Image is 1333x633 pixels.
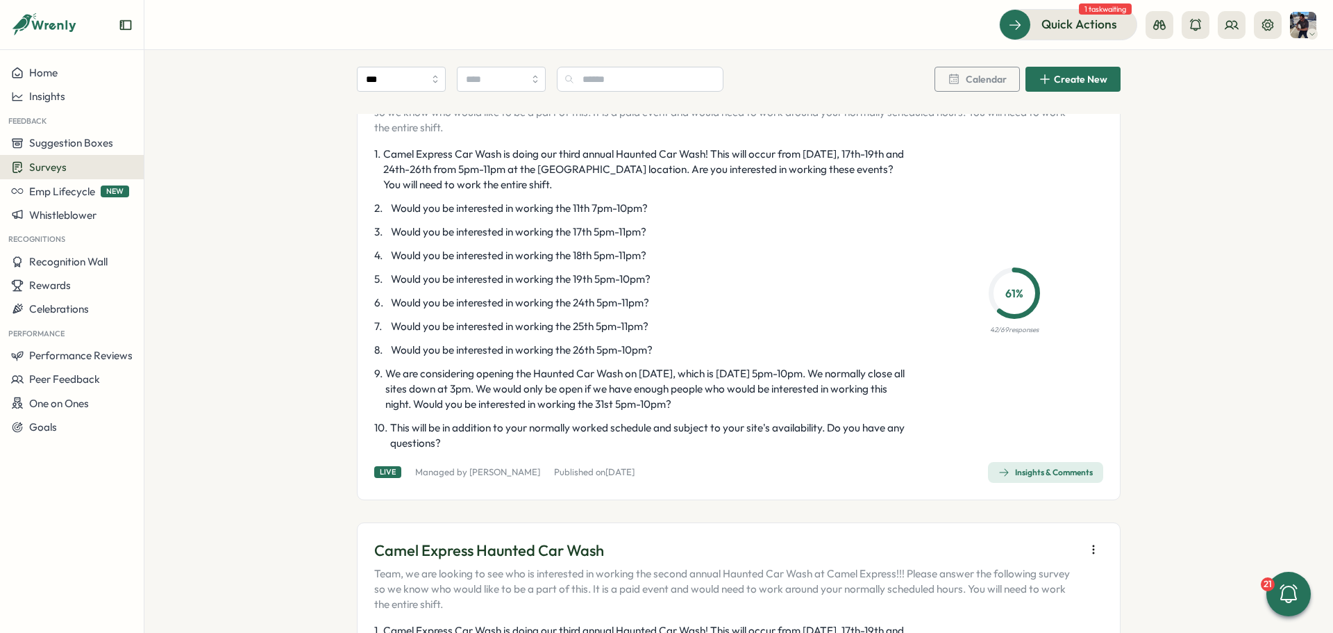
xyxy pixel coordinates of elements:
span: Insights [29,90,65,103]
span: 6 . [374,295,388,311]
span: Home [29,66,58,79]
span: Would you be interested in working the 11th 7pm-10pm? [391,201,648,216]
p: Managed by [415,466,540,479]
span: Quick Actions [1041,15,1117,33]
button: Create New [1025,67,1121,92]
span: Rewards [29,279,71,292]
span: Goals [29,420,57,434]
span: Would you be interested in working the 25th 5pm-11pm? [391,319,648,334]
span: 1 . [374,147,380,192]
span: 10 . [374,420,387,451]
span: Camel Express Car Wash is doing our third annual Haunted Car Wash! This will occur from [DATE], 1... [383,147,909,192]
span: Would you be interested in working the 17th 5pm-11pm? [391,224,646,240]
p: Camel Express Haunted Car Wash [374,540,1078,561]
p: Team, we are looking to see who is interested in working the second annual Haunted Car Wash at Ca... [374,566,1078,612]
span: 7 . [374,319,388,334]
p: Published on [554,466,635,479]
span: 1 task waiting [1079,3,1132,15]
span: Would you be interested in working the 18th 5pm-11pm? [391,248,646,263]
span: Surveys [29,161,67,174]
span: Celebrations [29,302,89,315]
div: Insights & Comments [998,467,1093,478]
span: NEW [101,186,129,197]
span: We are considering opening the Haunted Car Wash on [DATE], which is [DATE] 5pm-10pm. We normally ... [385,366,909,412]
span: This will be in addition to your normally worked schedule and subject to your site's availability... [390,420,909,451]
a: [PERSON_NAME] [469,466,540,477]
div: 21 [1261,577,1275,591]
button: Expand sidebar [119,18,133,32]
span: Would you be interested in working the 26th 5pm-10pm? [391,343,653,358]
span: Create New [1054,74,1107,84]
span: Peer Feedback [29,372,100,386]
span: [DATE] [605,466,635,477]
span: 9 . [374,366,383,412]
span: 5 . [374,272,388,287]
span: Recognition Wall [29,255,108,268]
div: Live [374,466,401,478]
span: One on Ones [29,397,89,410]
span: Performance Reviews [29,349,133,362]
span: Suggestion Boxes [29,136,113,149]
p: 42 / 69 responses [990,324,1039,336]
span: Would you be interested in working the 19th 5pm-10pm? [391,272,651,287]
span: Would you be interested in working the 24th 5pm-11pm? [391,295,649,311]
span: Calendar [966,74,1007,84]
span: 8 . [374,343,388,358]
span: 4 . [374,248,388,263]
span: Emp Lifecycle [29,185,95,198]
p: 61 % [993,284,1036,302]
button: 21 [1266,572,1311,616]
img: Ehren Schleicher [1290,12,1316,38]
button: Calendar [934,67,1020,92]
button: Insights & Comments [988,462,1103,483]
button: Quick Actions [999,9,1137,40]
span: 3 . [374,224,388,240]
span: Whistleblower [29,208,97,222]
span: 2 . [374,201,388,216]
